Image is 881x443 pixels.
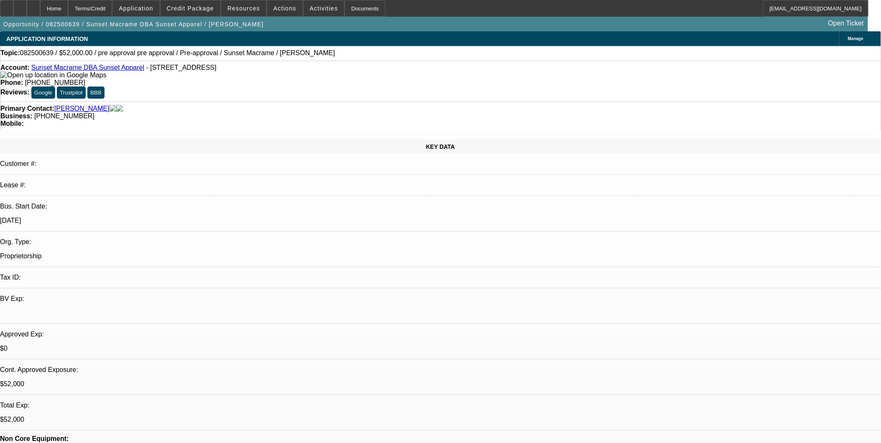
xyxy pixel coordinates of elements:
span: [PHONE_NUMBER] [25,79,85,86]
a: Open Ticket [825,16,867,31]
img: Open up location in Google Maps [0,71,106,79]
span: - [STREET_ADDRESS] [146,64,217,71]
button: Activities [304,0,345,16]
strong: Business: [0,112,32,120]
button: Resources [221,0,266,16]
strong: Primary Contact: [0,105,54,112]
button: Credit Package [161,0,220,16]
span: Activities [310,5,338,12]
span: Manage [848,36,863,41]
img: linkedin-icon.png [116,105,123,112]
button: Actions [267,0,303,16]
span: KEY DATA [426,143,455,150]
strong: Topic: [0,49,20,57]
a: View Google Maps [0,71,106,79]
button: Trustpilot [57,87,85,99]
span: Resources [227,5,260,12]
strong: Account: [0,64,29,71]
a: [PERSON_NAME] [54,105,110,112]
span: APPLICATION INFORMATION [6,36,88,42]
span: Actions [273,5,296,12]
span: Opportunity / 082500639 / Sunset Macrame DBA Sunset Apparel / [PERSON_NAME] [3,21,264,28]
button: Application [112,0,159,16]
span: [PHONE_NUMBER] [34,112,94,120]
span: Credit Package [167,5,214,12]
span: 082500639 / $52,000.00 / pre approval pre approval / Pre-approval / Sunset Macrame / [PERSON_NAME] [20,49,335,57]
strong: Mobile: [0,120,24,127]
span: Application [119,5,153,12]
img: facebook-icon.png [110,105,116,112]
strong: Reviews: [0,89,29,96]
button: BBB [87,87,105,99]
button: Google [31,87,55,99]
a: Sunset Macrame DBA Sunset Apparel [31,64,144,71]
strong: Phone: [0,79,23,86]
